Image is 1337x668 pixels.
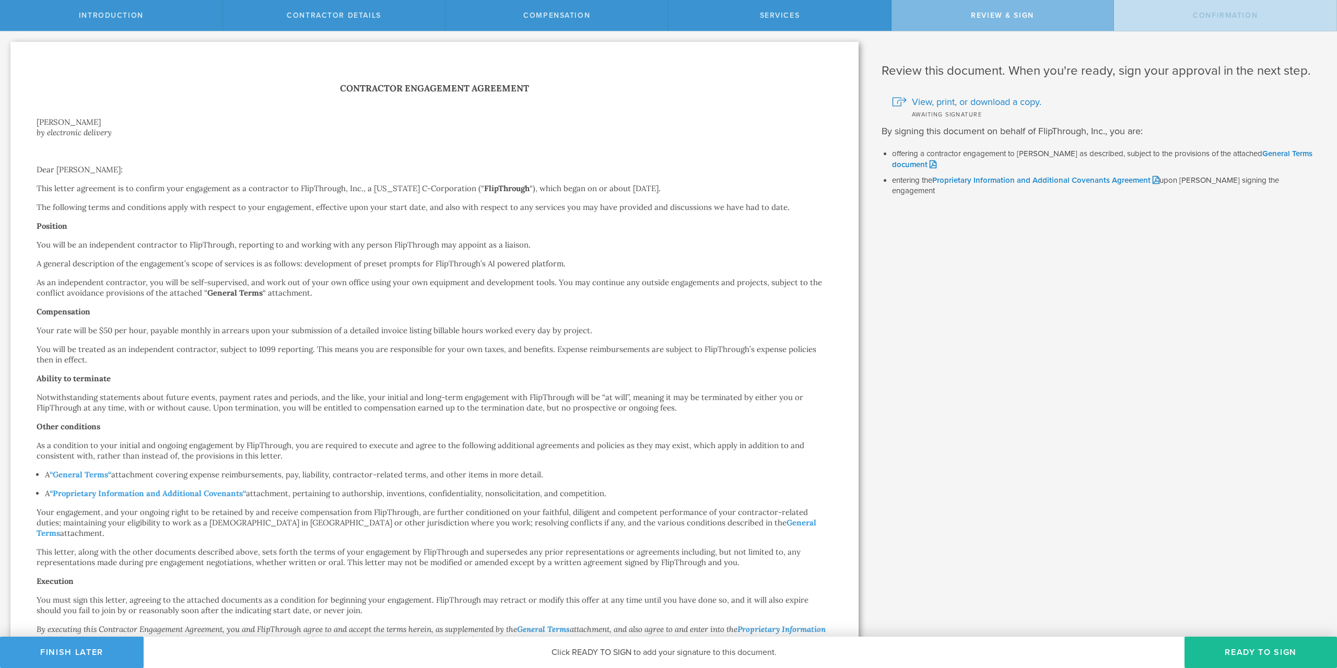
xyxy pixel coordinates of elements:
[1193,11,1258,20] span: Confirmation
[53,488,243,498] strong: Proprietary Information and Additional Covenants
[37,81,832,96] h1: Contractor Engagement Agreement
[50,470,111,479] a: “ “
[144,637,1184,668] div: Click READY TO SIGN to add your signature to this document.
[37,440,832,461] p: As a condition to your initial and ongoing engagement by FlipThrough, you are required to execute...
[892,109,1321,119] div: Awaiting signature
[37,325,832,336] p: Your rate will be $50 per hour, payable monthly in arrears upon your submission of a detailed inv...
[37,221,67,231] strong: Position
[79,11,144,20] span: Introduction
[37,624,826,644] em: By executing this Contractor Engagement Agreement, you and FlipThrough agree to and accept the te...
[45,470,832,480] p: A attachment covering expense reimbursements, pay, liability, contractor-related terms, and other...
[882,63,1321,79] h1: Review this document. When you're ready, sign your approval in the next step.
[37,421,100,431] strong: Other conditions
[37,507,832,538] p: Your engagement, and your ongoing right to be retained by and receive compensation from FlipThrou...
[207,288,263,298] strong: General Terms
[37,183,832,194] p: This letter agreement is to confirm your engagement as a contractor to FlipThrough, Inc., a [US_S...
[484,183,530,193] strong: FlipThrough
[523,11,590,20] span: Compensation
[37,117,832,127] div: [PERSON_NAME]
[37,127,112,137] i: by electronic delivery
[1184,637,1337,668] button: Ready to Sign
[37,518,816,538] a: General Terms
[1285,587,1337,637] iframe: Chat Widget
[287,11,381,20] span: Contractor details
[932,175,1159,185] a: Proprietary Information and Additional Covenants Agreement
[912,95,1041,109] span: View, print, or download a copy.
[37,547,832,568] p: This letter, along with the other documents described above, sets forth the terms of your engagem...
[37,392,832,413] p: Notwithstanding statements about future events, payment rates and periods, and the like, your ini...
[971,11,1034,20] span: Review & sign
[37,307,90,317] strong: Compensation
[760,11,800,20] span: Services
[37,240,832,250] p: You will be an independent contractor to FlipThrough, reporting to and working with any person Fl...
[892,175,1321,196] li: entering the upon [PERSON_NAME] signing the engagement
[37,165,832,175] p: Dear [PERSON_NAME]:
[517,624,570,634] a: General Terms
[892,149,1321,170] li: offering a contractor engagement to [PERSON_NAME] as described, subject to the provisions of the ...
[37,373,111,383] strong: Ability to terminate
[37,202,832,213] p: The following terms and conditions apply with respect to your engagement, effective upon your sta...
[37,344,832,365] p: You will be treated as an independent contractor, subject to 1099 reporting. This means you are r...
[892,149,1312,169] a: General Terms document
[37,576,74,586] strong: Execution
[50,488,246,498] a: “ “
[37,277,832,298] p: As an independent contractor, you will be self-supervised, and work out of your own office using ...
[53,470,108,479] strong: General Terms
[45,488,832,499] p: A attachment, pertaining to authorship, inventions, confidentiality, nonsolicitation, and competi...
[37,624,826,644] a: Proprietary Information and Other Covenants
[882,124,1321,138] p: By signing this document on behalf of FlipThrough, Inc., you are:
[37,259,832,269] p: A general description of the engagement’s scope of services is as follows: development of preset ...
[37,595,832,616] p: You must sign this letter, agreeing to the attached documents as a condition for beginning your e...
